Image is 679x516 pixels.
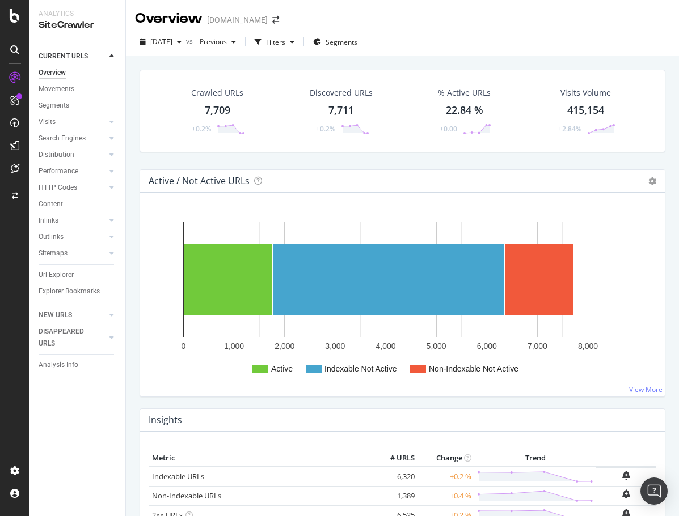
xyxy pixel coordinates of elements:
a: Overview [39,67,117,79]
div: 7,711 [328,103,354,118]
text: 1,000 [224,342,244,351]
a: Outlinks [39,231,106,243]
div: Distribution [39,149,74,161]
div: Url Explorer [39,269,74,281]
a: NEW URLS [39,309,106,321]
div: Crawled URLs [191,87,243,99]
a: Content [39,198,117,210]
div: HTTP Codes [39,182,77,194]
a: Url Explorer [39,269,117,281]
div: NEW URLS [39,309,72,321]
a: Explorer Bookmarks [39,285,117,297]
a: DISAPPEARED URLS [39,326,106,349]
h4: Active / Not Active URLs [149,173,250,189]
a: Sitemaps [39,248,106,259]
i: Options [648,177,656,185]
text: 0 [182,342,186,351]
a: Performance [39,165,106,177]
div: bell-plus [622,471,630,480]
span: 2025 Oct. 1st [150,37,172,46]
text: 3,000 [325,342,345,351]
a: CURRENT URLS [39,50,106,62]
button: [DATE] [135,33,186,51]
a: Non-Indexable URLs [152,491,221,501]
a: Distribution [39,149,106,161]
a: Inlinks [39,215,106,227]
th: Metric [149,450,372,467]
text: 7,000 [528,342,547,351]
text: 6,000 [477,342,497,351]
text: Non-Indexable Not Active [429,364,518,373]
div: 7,709 [205,103,230,118]
span: Segments [326,37,357,47]
div: Overview [39,67,66,79]
div: Open Intercom Messenger [640,477,668,505]
div: 415,154 [567,103,604,118]
a: Indexable URLs [152,471,204,481]
a: Movements [39,83,117,95]
div: Inlinks [39,215,58,227]
div: +0.2% [192,124,211,134]
th: # URLS [372,450,417,467]
text: 8,000 [578,342,598,351]
div: Overview [135,9,203,28]
text: Active [271,364,293,373]
div: Discovered URLs [310,87,373,99]
div: Sitemaps [39,248,68,259]
a: Analysis Info [39,359,117,371]
div: Search Engines [39,133,86,144]
div: Performance [39,165,78,177]
a: HTTP Codes [39,182,106,194]
th: Trend [474,450,596,467]
div: Visits [39,116,56,128]
span: vs [186,36,195,46]
h4: Insights [149,412,182,428]
div: Outlinks [39,231,64,243]
div: +2.84% [558,124,581,134]
button: Filters [250,33,299,51]
td: 1,389 [372,486,417,505]
td: 6,320 [372,467,417,487]
a: Search Engines [39,133,106,144]
div: SiteCrawler [39,19,116,32]
td: +0.4 % [417,486,474,505]
button: Segments [309,33,362,51]
div: +0.00 [440,124,457,134]
div: +0.2% [316,124,335,134]
div: % Active URLs [438,87,491,99]
div: Analysis Info [39,359,78,371]
div: Visits Volume [560,87,611,99]
text: Indexable Not Active [324,364,397,373]
div: Filters [266,37,285,47]
span: Previous [195,37,227,46]
div: Movements [39,83,74,95]
button: Previous [195,33,241,51]
div: Segments [39,100,69,112]
div: 22.84 % [446,103,483,118]
div: DISAPPEARED URLS [39,326,96,349]
div: Analytics [39,9,116,19]
a: View More [629,385,663,394]
text: 2,000 [275,342,294,351]
th: Change [417,450,474,467]
text: 5,000 [427,342,446,351]
a: Visits [39,116,106,128]
td: +0.2 % [417,467,474,487]
a: Segments [39,100,117,112]
div: [DOMAIN_NAME] [207,14,268,25]
div: CURRENT URLS [39,50,88,62]
svg: A chart. [149,211,656,387]
div: Explorer Bookmarks [39,285,100,297]
div: arrow-right-arrow-left [272,16,279,24]
div: bell-plus [622,489,630,498]
text: 4,000 [376,342,395,351]
div: Content [39,198,63,210]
